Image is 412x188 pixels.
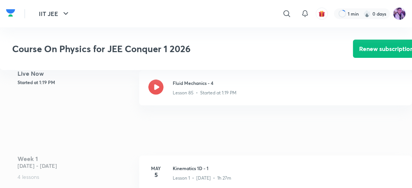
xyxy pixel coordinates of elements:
h4: Live Now [17,70,134,76]
h6: May [148,165,164,172]
button: avatar [316,8,328,20]
h4: 5 [148,172,164,178]
button: IIT JEE [34,6,75,21]
img: preeti Tripathi [393,7,406,20]
a: Fluid Mechanics - 4Lesson 85 • Started at 1:19 PM [139,70,412,115]
p: 4 lessons [17,173,134,181]
a: Company Logo [6,7,15,21]
h3: Fluid Mechanics - 4 [173,80,403,86]
h4: Week 1 [17,156,134,162]
h3: Course On Physics for JEE Conquer 1 2026 [12,43,310,54]
h3: Kinematics 1D - 1 [173,165,403,172]
img: avatar [318,10,325,17]
p: Lesson 1 • [DATE] • 1h 27m [173,175,231,182]
h5: Started at 1:19 PM [17,79,134,86]
h5: [DATE] - [DATE] [17,162,134,170]
img: streak [363,10,371,18]
p: Lesson 85 • Started at 1:19 PM [173,89,237,96]
img: Company Logo [6,7,15,19]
